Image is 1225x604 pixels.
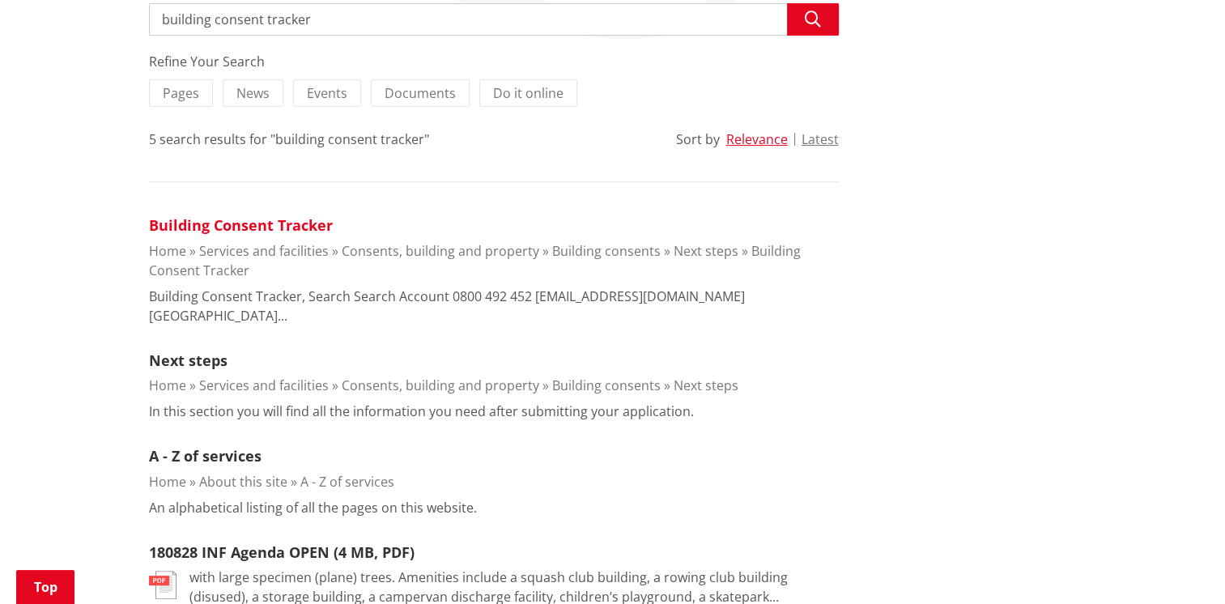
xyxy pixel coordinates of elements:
a: Services and facilities [199,376,329,394]
a: A - Z of services [300,473,394,491]
a: 180828 INF Agenda OPEN (4 MB, PDF) [149,542,415,562]
p: An alphabetical listing of all the pages on this website. [149,498,477,517]
a: Home [149,376,186,394]
a: About this site [199,473,287,491]
a: Consents, building and property [342,242,539,260]
button: Relevance [726,132,788,147]
a: Building Consent Tracker [149,215,333,235]
input: Search input [149,3,839,36]
button: Latest [802,132,839,147]
a: Building consents [552,376,661,394]
div: 5 search results for "building consent tracker" [149,130,429,149]
iframe: Messenger Launcher [1151,536,1209,594]
a: Next steps [674,242,738,260]
div: Sort by [676,130,720,149]
span: Pages [163,84,199,102]
img: document-pdf.svg [149,571,177,599]
a: Consents, building and property [342,376,539,394]
span: Documents [385,84,456,102]
span: Events [307,84,347,102]
a: Building consents [552,242,661,260]
a: Building Consent Tracker [149,242,801,279]
span: News [236,84,270,102]
a: Services and facilities [199,242,329,260]
a: A - Z of services [149,446,262,466]
div: Refine Your Search [149,52,839,71]
a: Top [16,570,74,604]
a: Next steps [674,376,738,394]
a: Home [149,473,186,491]
a: Next steps [149,351,228,370]
a: Home [149,242,186,260]
p: Building Consent Tracker, Search Search Account 0800 492 452 [EMAIL_ADDRESS][DOMAIN_NAME] [GEOGRA... [149,287,839,325]
p: In this section you will find all the information you need after submitting your application. [149,402,694,421]
span: Do it online [493,84,564,102]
